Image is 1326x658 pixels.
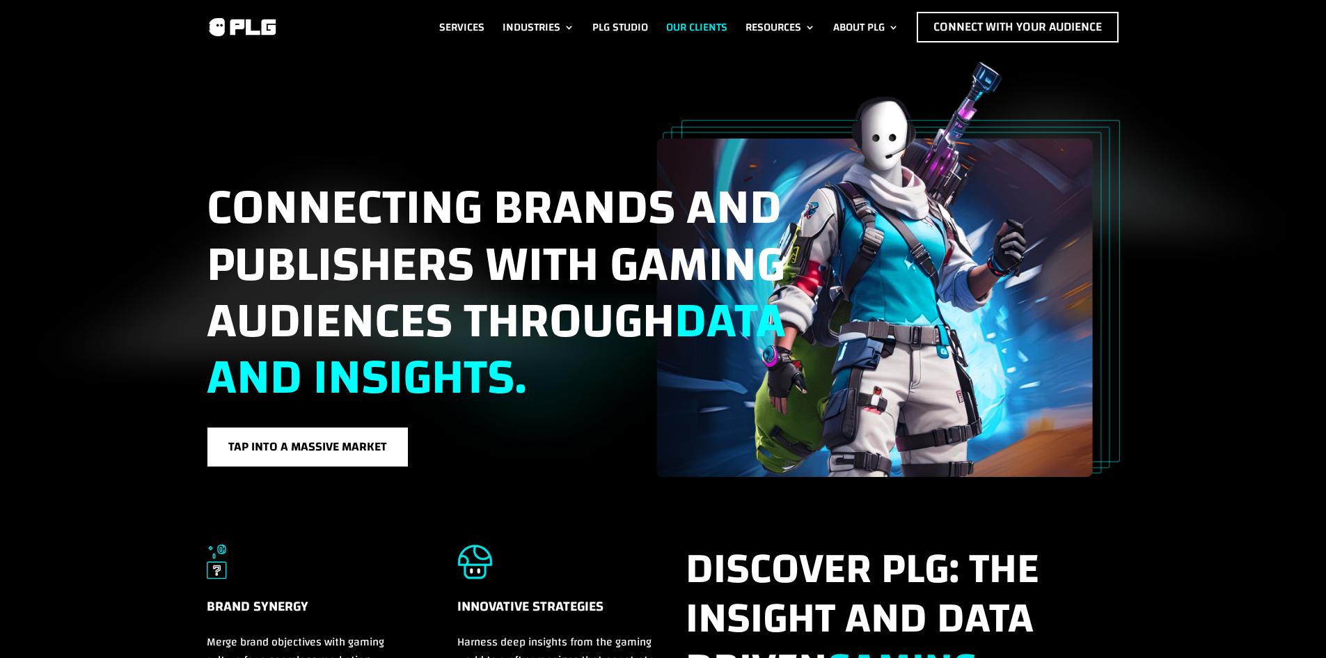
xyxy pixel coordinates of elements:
a: Industries [503,12,574,42]
a: Connect with Your Audience [917,12,1119,42]
img: Brand Synergy [207,545,228,579]
a: Our Clients [666,12,727,42]
a: Resources [745,12,815,42]
h5: Brand Synergy [207,596,408,633]
span: data and insights. [207,275,786,423]
a: Services [439,12,484,42]
a: About PLG [833,12,899,42]
iframe: Chat Widget [1256,591,1326,658]
span: Connecting brands and publishers with gaming audiences through [207,162,786,423]
a: PLG Studio [592,12,648,42]
a: Tap into a massive market [207,427,409,468]
h5: Innovative Strategies [457,596,668,633]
